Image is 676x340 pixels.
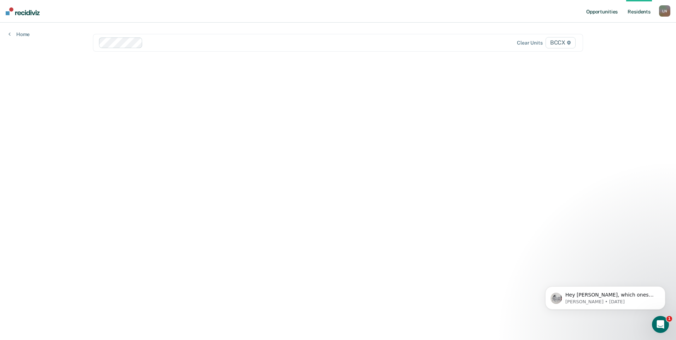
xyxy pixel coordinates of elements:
[535,271,676,321] iframe: Intercom notifications message
[6,7,40,15] img: Recidiviz
[517,40,543,46] div: Clear units
[546,37,576,48] span: BCCX
[659,5,670,17] button: LN
[659,5,670,17] div: L N
[652,316,669,333] iframe: Intercom live chat
[8,31,30,37] a: Home
[666,316,672,322] span: 1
